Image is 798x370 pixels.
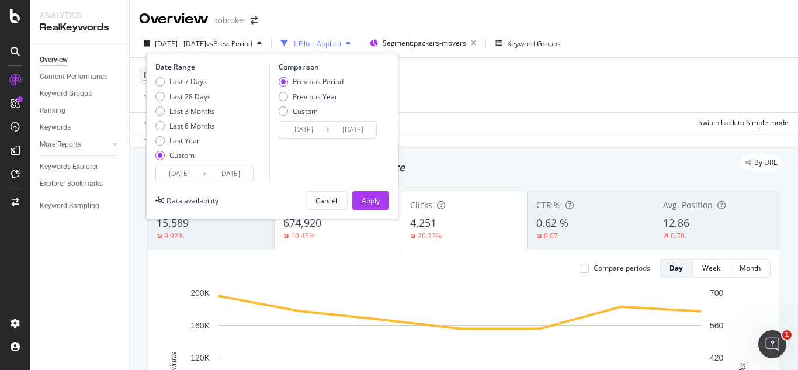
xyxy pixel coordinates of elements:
[782,330,792,340] span: 1
[663,216,689,230] span: 12.86
[507,39,561,49] div: Keyword Groups
[40,122,121,134] a: Keywords
[213,15,246,26] div: nobroker
[164,231,184,241] div: 9.92%
[40,105,121,117] a: Ranking
[40,9,120,21] div: Analytics
[693,113,789,132] button: Switch back to Simple mode
[157,216,189,230] span: 15,589
[279,62,380,72] div: Comparison
[144,70,166,80] span: Device
[293,39,341,49] div: 1 Filter Applied
[365,34,481,53] button: Segment:packers-movers
[279,122,326,138] input: Start Date
[206,39,252,49] span: vs Prev. Period
[40,54,121,66] a: Overview
[139,9,209,29] div: Overview
[155,121,215,131] div: Last 6 Months
[155,106,215,116] div: Last 3 Months
[293,92,338,102] div: Previous Year
[283,216,321,230] span: 674,920
[418,231,442,241] div: 20.33%
[40,200,99,212] div: Keyword Sampling
[206,165,253,182] input: End Date
[279,77,344,87] div: Previous Period
[710,353,724,362] text: 420
[251,16,258,25] div: arrow-right-arrow-left
[40,21,120,34] div: RealKeywords
[544,231,558,241] div: 0.07
[279,106,344,116] div: Custom
[139,34,266,53] button: [DATE] - [DATE]vsPrev. Period
[166,196,218,206] div: Data availability
[139,89,186,103] button: Add Filter
[306,191,348,210] button: Cancel
[40,88,121,100] a: Keyword Groups
[491,34,565,53] button: Keyword Groups
[730,259,771,278] button: Month
[660,259,693,278] button: Day
[155,39,206,49] span: [DATE] - [DATE]
[671,231,685,241] div: 0.76
[710,288,724,298] text: 700
[293,106,318,116] div: Custom
[698,117,789,127] div: Switch back to Simple mode
[702,263,720,273] div: Week
[329,122,376,138] input: End Date
[536,199,561,210] span: CTR %
[40,71,107,83] div: Content Performance
[693,259,730,278] button: Week
[40,178,103,190] div: Explorer Bookmarks
[169,150,195,160] div: Custom
[40,54,68,66] div: Overview
[40,122,71,134] div: Keywords
[291,231,315,241] div: 10.45%
[190,321,210,330] text: 160K
[410,199,432,210] span: Clicks
[190,353,210,362] text: 120K
[758,330,786,358] iframe: Intercom live chat
[169,106,215,116] div: Last 3 Months
[155,150,215,160] div: Custom
[155,62,266,72] div: Date Range
[169,121,215,131] div: Last 6 Months
[169,92,211,102] div: Last 28 Days
[40,105,65,117] div: Ranking
[40,71,121,83] a: Content Performance
[276,34,355,53] button: 1 Filter Applied
[156,165,203,182] input: Start Date
[352,191,389,210] button: Apply
[594,263,650,273] div: Compare periods
[40,178,121,190] a: Explorer Bookmarks
[383,38,466,48] span: Segment: packers-movers
[669,263,683,273] div: Day
[40,161,98,173] div: Keywords Explorer
[754,159,777,166] span: By URL
[40,139,81,151] div: More Reports
[293,77,344,87] div: Previous Period
[155,92,215,102] div: Last 28 Days
[169,136,200,146] div: Last Year
[410,216,436,230] span: 4,251
[536,216,568,230] span: 0.62 %
[710,321,724,330] text: 560
[190,288,210,298] text: 200K
[155,77,215,87] div: Last 7 Days
[155,136,215,146] div: Last Year
[279,92,344,102] div: Previous Year
[40,88,92,100] div: Keyword Groups
[40,161,121,173] a: Keywords Explorer
[40,139,109,151] a: More Reports
[169,77,207,87] div: Last 7 Days
[663,199,713,210] span: Avg. Position
[362,196,380,206] div: Apply
[139,113,173,132] button: Apply
[740,263,761,273] div: Month
[315,196,338,206] div: Cancel
[741,154,782,171] div: legacy label
[40,200,121,212] a: Keyword Sampling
